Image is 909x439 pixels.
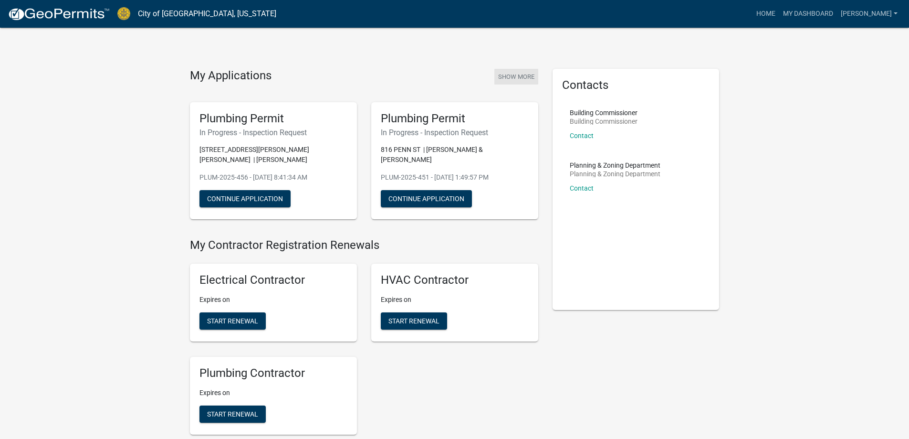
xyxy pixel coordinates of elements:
[381,295,529,305] p: Expires on
[199,172,347,182] p: PLUM-2025-456 - [DATE] 8:41:34 AM
[207,317,258,325] span: Start Renewal
[199,190,291,207] button: Continue Application
[381,145,529,165] p: 816 PENN ST | [PERSON_NAME] & [PERSON_NAME]
[570,162,660,169] p: Planning & Zoning Department
[570,171,660,177] p: Planning & Zoning Department
[494,69,538,85] button: Show More
[199,295,347,305] p: Expires on
[381,190,472,207] button: Continue Application
[199,388,347,398] p: Expires on
[562,78,710,92] h5: Contacts
[190,238,538,252] h4: My Contractor Registration Renewals
[570,132,594,139] a: Contact
[570,118,637,125] p: Building Commissioner
[199,128,347,137] h6: In Progress - Inspection Request
[381,172,529,182] p: PLUM-2025-451 - [DATE] 1:49:57 PM
[199,406,266,423] button: Start Renewal
[381,273,529,287] h5: HVAC Contractor
[199,366,347,380] h5: Plumbing Contractor
[381,128,529,137] h6: In Progress - Inspection Request
[570,109,637,116] p: Building Commissioner
[190,69,272,83] h4: My Applications
[779,5,837,23] a: My Dashboard
[199,112,347,126] h5: Plumbing Permit
[837,5,901,23] a: [PERSON_NAME]
[199,145,347,165] p: [STREET_ADDRESS][PERSON_NAME][PERSON_NAME] | [PERSON_NAME]
[138,6,276,22] a: City of [GEOGRAPHIC_DATA], [US_STATE]
[570,184,594,192] a: Contact
[117,7,130,20] img: City of Jeffersonville, Indiana
[381,312,447,330] button: Start Renewal
[199,273,347,287] h5: Electrical Contractor
[199,312,266,330] button: Start Renewal
[388,317,439,325] span: Start Renewal
[381,112,529,126] h5: Plumbing Permit
[752,5,779,23] a: Home
[207,410,258,418] span: Start Renewal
